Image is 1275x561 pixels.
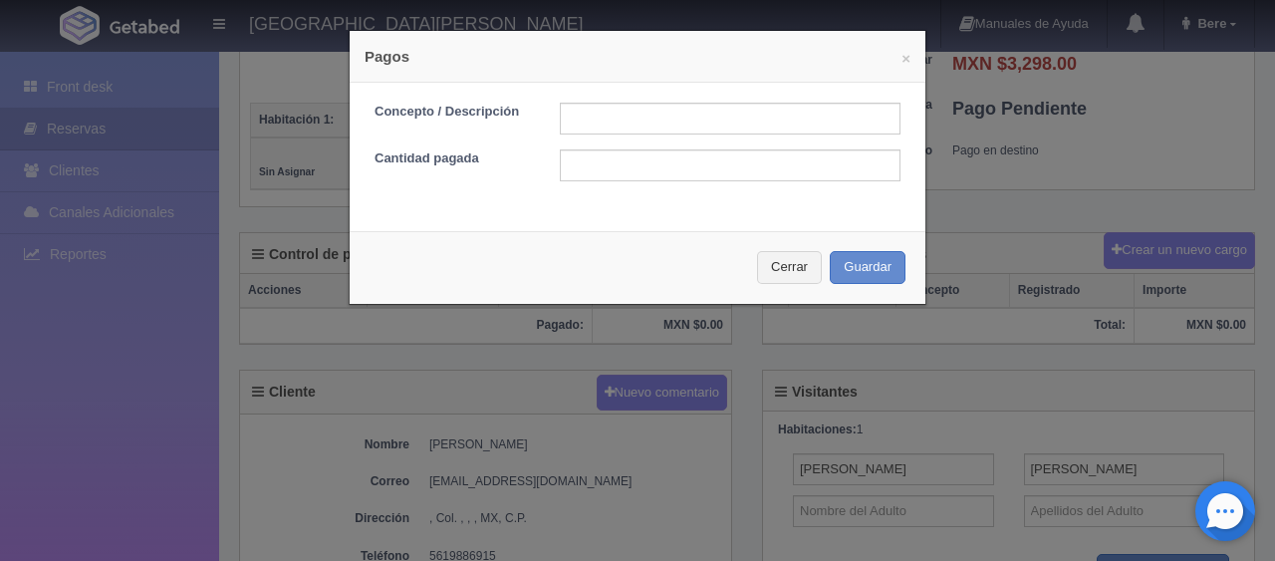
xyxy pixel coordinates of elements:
[757,251,822,284] button: Cerrar
[360,149,545,168] label: Cantidad pagada
[830,251,905,284] button: Guardar
[360,103,545,122] label: Concepto / Descripción
[901,51,910,66] button: ×
[365,46,910,67] h4: Pagos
